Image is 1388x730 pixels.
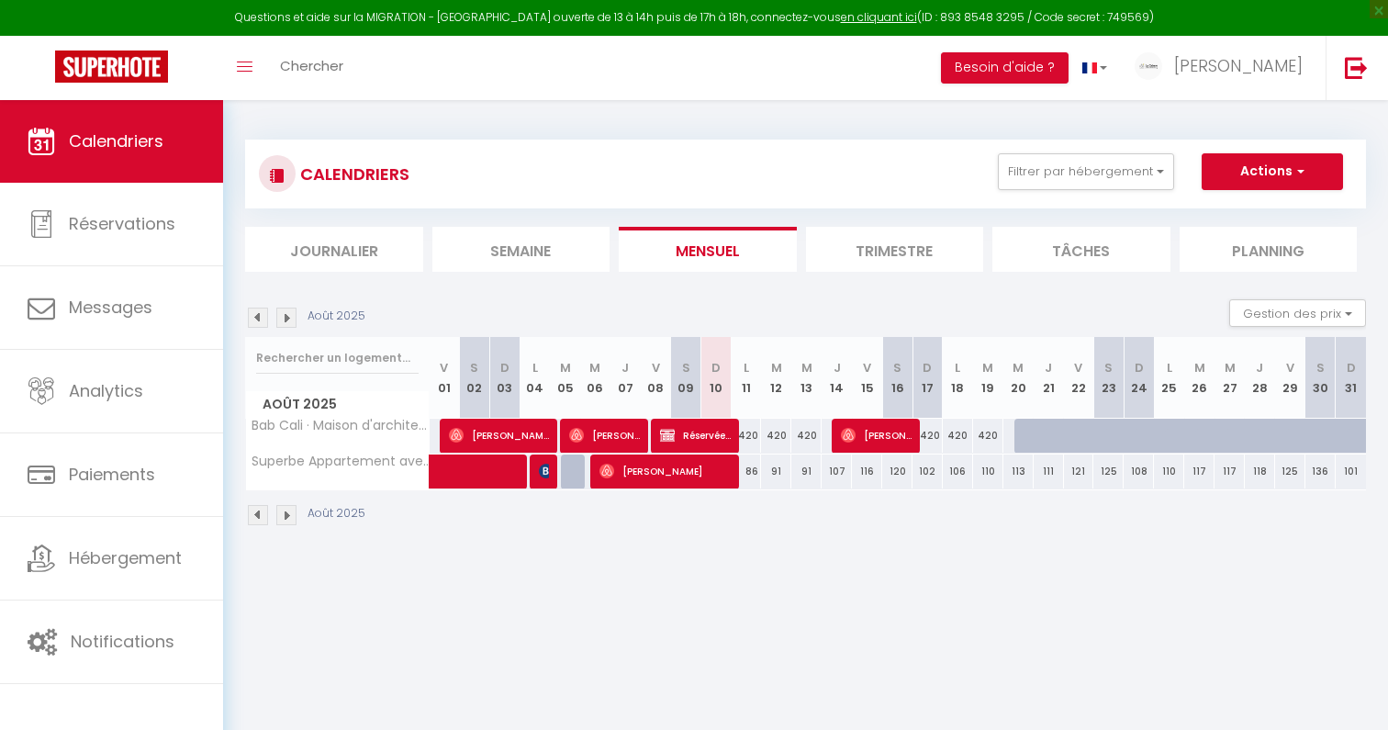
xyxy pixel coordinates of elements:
div: 125 [1093,455,1124,489]
iframe: LiveChat chat widget [1311,653,1388,730]
span: Analytics [69,379,143,402]
th: 21 [1034,337,1064,419]
th: 23 [1093,337,1124,419]
th: 06 [580,337,610,419]
input: Rechercher un logement... [256,342,419,375]
abbr: M [560,359,571,376]
div: 420 [791,419,822,453]
li: Semaine [432,227,610,272]
div: 86 [732,455,762,489]
th: 28 [1245,337,1275,419]
li: Journalier [245,227,423,272]
span: Bab Cali · Maison d'architecte avec piscine à 1h de [GEOGRAPHIC_DATA] [249,419,432,432]
abbr: S [682,359,690,376]
abbr: V [1286,359,1294,376]
div: 117 [1184,455,1214,489]
abbr: D [500,359,509,376]
div: 110 [973,455,1003,489]
span: Hébergement [69,546,182,569]
th: 31 [1336,337,1366,419]
li: Tâches [992,227,1170,272]
th: 20 [1003,337,1034,419]
span: [PERSON_NAME] [569,418,640,453]
li: Trimestre [806,227,984,272]
button: Actions [1202,153,1343,190]
th: 05 [550,337,580,419]
th: 04 [520,337,550,419]
span: Calendriers [69,129,163,152]
th: 27 [1214,337,1245,419]
div: 125 [1275,455,1305,489]
th: 02 [459,337,489,419]
th: 13 [791,337,822,419]
div: 116 [852,455,882,489]
th: 09 [671,337,701,419]
abbr: V [652,359,660,376]
span: Réservations [69,212,175,235]
a: en cliquant ici [841,9,917,25]
abbr: L [744,359,749,376]
abbr: M [1013,359,1024,376]
p: Août 2025 [308,505,365,522]
abbr: S [893,359,901,376]
abbr: M [982,359,993,376]
abbr: J [621,359,629,376]
a: Chercher [266,36,357,100]
div: 420 [732,419,762,453]
button: Gestion des prix [1229,299,1366,327]
abbr: M [1194,359,1205,376]
abbr: J [834,359,841,376]
p: Août 2025 [308,308,365,325]
span: Messages [69,296,152,319]
div: 107 [822,455,852,489]
div: 420 [973,419,1003,453]
th: 03 [489,337,520,419]
span: [PERSON_NAME] [599,454,731,489]
abbr: S [1316,359,1325,376]
th: 11 [732,337,762,419]
th: 18 [943,337,973,419]
span: [PERSON_NAME] [539,454,549,489]
abbr: S [470,359,478,376]
abbr: D [1347,359,1356,376]
div: 121 [1064,455,1094,489]
abbr: V [863,359,871,376]
th: 12 [761,337,791,419]
div: 102 [912,455,943,489]
abbr: D [711,359,721,376]
abbr: M [589,359,600,376]
div: 110 [1154,455,1184,489]
th: 08 [641,337,671,419]
h3: CALENDRIERS [296,153,409,195]
div: 91 [761,455,791,489]
th: 24 [1124,337,1154,419]
li: Planning [1180,227,1358,272]
div: 101 [1336,455,1366,489]
abbr: D [1135,359,1144,376]
div: 91 [791,455,822,489]
th: 07 [610,337,641,419]
th: 22 [1064,337,1094,419]
th: 26 [1184,337,1214,419]
th: 16 [882,337,912,419]
abbr: S [1104,359,1113,376]
span: Paiements [69,463,155,486]
th: 17 [912,337,943,419]
abbr: V [440,359,448,376]
span: [PERSON_NAME] [841,418,912,453]
abbr: V [1074,359,1082,376]
th: 25 [1154,337,1184,419]
div: 113 [1003,455,1034,489]
button: Besoin d'aide ? [941,52,1069,84]
li: Mensuel [619,227,797,272]
th: 29 [1275,337,1305,419]
abbr: J [1256,359,1263,376]
img: logout [1345,56,1368,79]
div: 118 [1245,455,1275,489]
th: 14 [822,337,852,419]
abbr: L [955,359,960,376]
div: 108 [1124,455,1154,489]
span: Superbe Appartement avec Climatisation à 1h de [GEOGRAPHIC_DATA] [249,455,432,468]
div: 420 [761,419,791,453]
abbr: L [532,359,538,376]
